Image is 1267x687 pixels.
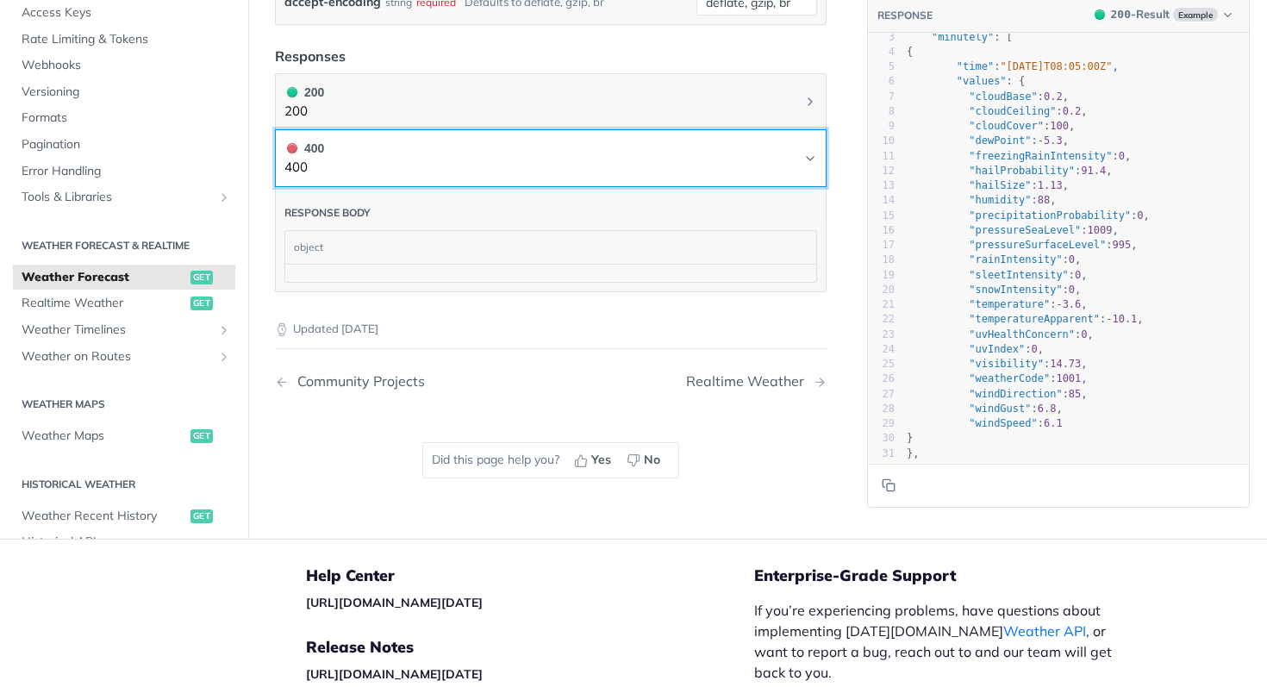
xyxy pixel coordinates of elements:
div: 23 [868,327,895,341]
span: : , [907,298,1088,310]
span: "temperatureApparent" [969,313,1100,325]
div: Realtime Weather [686,373,813,390]
div: object [285,231,812,264]
span: Weather Forecast [22,268,186,285]
span: 0 [1119,149,1125,161]
a: Webhooks [13,53,235,78]
span: : , [907,313,1144,325]
span: Realtime Weather [22,295,186,312]
span: : , [907,402,1063,414]
span: 0 [1075,268,1081,280]
span: 400 [287,143,297,153]
span: "[DATE]T08:05:00Z" [1000,60,1112,72]
span: Yes [591,451,611,469]
span: }, [907,447,920,459]
span: : { [907,75,1025,87]
div: 7 [868,89,895,103]
span: 10.1 [1112,313,1137,325]
svg: Chevron [803,95,817,109]
span: 995 [1112,239,1131,251]
div: Response body [284,206,371,220]
span: 3.6 [1063,298,1082,310]
button: 200 200200 [284,83,817,122]
span: "windDirection" [969,387,1062,399]
button: 400 400400 [284,139,817,178]
div: 5 [868,59,895,74]
div: 32 [868,460,895,475]
span: : , [907,60,1119,72]
div: 24 [868,341,895,356]
div: 12 [868,163,895,178]
span: 100 [1050,120,1069,132]
span: : , [907,194,1057,206]
div: 6 [868,74,895,89]
span: "dewPoint" [969,134,1031,147]
button: Show subpages for Historical API [217,535,231,549]
span: - [1056,298,1062,310]
span: : , [907,358,1088,370]
a: Formats [13,105,235,131]
span: : , [907,342,1044,354]
span: 200 [287,87,297,97]
span: : , [907,239,1137,251]
div: 27 [868,386,895,401]
svg: Chevron [803,152,817,166]
span: "windGust" [969,402,1031,414]
span: { [907,461,913,473]
span: 0 [1137,209,1143,221]
span: : , [907,120,1075,132]
div: 18 [868,253,895,267]
span: 91.4 [1081,164,1106,176]
a: Versioning [13,78,235,104]
span: : , [907,209,1150,221]
div: 3 [868,29,895,44]
span: 85 [1069,387,1081,399]
span: Weather Recent History [22,507,186,524]
span: get [190,509,213,522]
div: 29 [868,416,895,431]
span: 1001 [1056,372,1081,384]
span: : , [907,387,1088,399]
span: Access Keys [22,4,231,22]
span: Example [1173,8,1218,22]
button: Show subpages for Tools & Libraries [217,190,231,204]
span: "snowIntensity" [969,283,1062,295]
span: 6.8 [1038,402,1057,414]
a: Realtime Weatherget [13,290,235,316]
a: Historical APIShow subpages for Historical API [13,529,235,555]
div: 31 [868,446,895,460]
div: 400 [284,139,324,158]
span: 200 [1111,8,1131,21]
p: Updated [DATE] [275,321,827,338]
h5: Release Notes [306,637,754,658]
span: "visibility" [969,358,1044,370]
span: : [907,417,1063,429]
div: 9 [868,119,895,134]
span: 0 [1069,283,1075,295]
span: } [907,432,913,444]
span: : , [907,268,1088,280]
span: : , [907,149,1131,161]
span: : , [907,179,1069,191]
span: get [190,297,213,310]
h5: Help Center [306,565,754,586]
div: 19 [868,267,895,282]
button: 200200-ResultExample [1086,6,1240,23]
div: 11 [868,148,895,163]
span: Pagination [22,136,231,153]
span: "weatherCode" [969,372,1050,384]
button: Show subpages for Weather Timelines [217,322,231,336]
a: Weather Mapsget [13,423,235,449]
span: "time" [957,60,994,72]
span: - [1106,313,1112,325]
div: 15 [868,208,895,222]
span: Webhooks [22,57,231,74]
div: 21 [868,297,895,312]
span: "temperature" [969,298,1050,310]
p: 400 [284,158,324,178]
span: 0.2 [1044,90,1063,102]
span: : [ [907,30,1013,42]
span: "rainIntensity" [969,253,1062,265]
span: "pressureSurfaceLevel" [969,239,1106,251]
a: Error Handling [13,158,235,184]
